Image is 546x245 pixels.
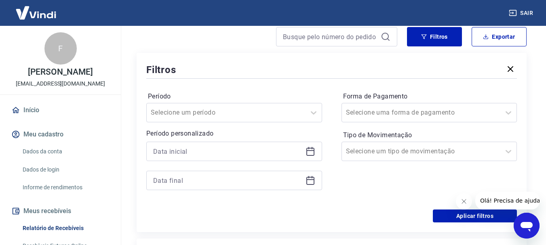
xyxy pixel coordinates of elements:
a: Informe de rendimentos [19,179,111,196]
iframe: Mensagem da empresa [475,192,540,209]
span: Olá! Precisa de ajuda? [5,6,68,12]
p: [EMAIL_ADDRESS][DOMAIN_NAME] [16,80,105,88]
button: Sair [507,6,536,21]
iframe: Botão para abrir a janela de mensagens [514,213,540,239]
input: Data inicial [153,145,302,157]
a: Início [10,101,111,119]
iframe: Fechar mensagem [456,193,472,209]
p: Período personalizado [146,129,322,138]
a: Dados de login [19,161,111,178]
a: Relatório de Recebíveis [19,220,111,237]
input: Busque pelo número do pedido [283,31,377,43]
button: Aplicar filtros [433,209,517,222]
button: Meu cadastro [10,126,111,143]
button: Exportar [472,27,527,46]
label: Tipo de Movimentação [343,130,516,140]
h5: Filtros [146,63,176,76]
button: Meus recebíveis [10,202,111,220]
img: Vindi [10,0,62,25]
input: Data final [153,174,302,186]
label: Período [148,92,320,101]
p: [PERSON_NAME] [28,68,93,76]
div: F [44,32,77,65]
button: Filtros [407,27,462,46]
label: Forma de Pagamento [343,92,516,101]
a: Dados da conta [19,143,111,160]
